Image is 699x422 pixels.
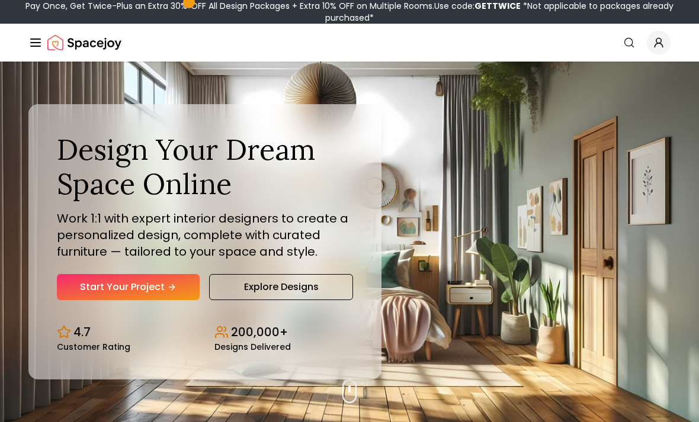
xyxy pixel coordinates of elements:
[231,324,288,340] p: 200,000+
[57,133,353,201] h1: Design Your Dream Space Online
[47,31,121,54] a: Spacejoy
[57,274,200,300] a: Start Your Project
[209,274,353,300] a: Explore Designs
[47,31,121,54] img: Spacejoy Logo
[57,210,353,260] p: Work 1:1 with expert interior designers to create a personalized design, complete with curated fu...
[73,324,91,340] p: 4.7
[28,24,671,62] nav: Global
[57,314,353,351] div: Design stats
[57,343,130,351] small: Customer Rating
[214,343,291,351] small: Designs Delivered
